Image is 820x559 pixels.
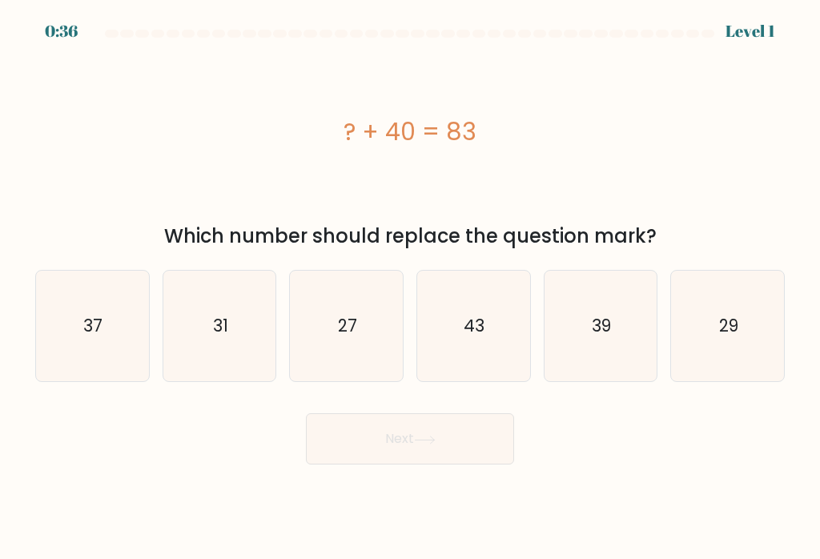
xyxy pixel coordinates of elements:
[719,314,738,337] text: 29
[306,413,514,464] button: Next
[213,314,228,337] text: 31
[592,314,611,337] text: 39
[35,114,785,150] div: ? + 40 = 83
[464,314,485,337] text: 43
[45,19,78,43] div: 0:36
[338,314,357,337] text: 27
[726,19,775,43] div: Level 1
[45,222,775,251] div: Which number should replace the question mark?
[84,314,103,337] text: 37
